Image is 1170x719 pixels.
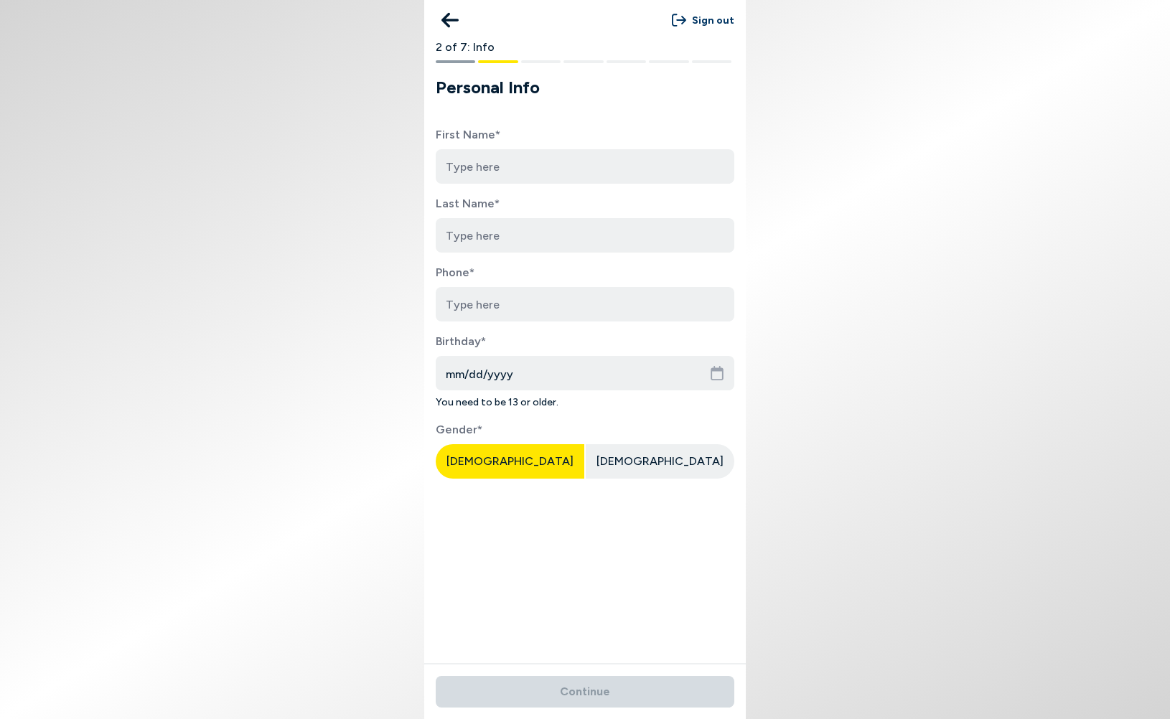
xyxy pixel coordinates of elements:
[436,75,746,100] h1: Personal Info
[672,7,734,34] button: Sign out
[424,40,746,55] div: 2 of 7: Info
[436,287,734,321] input: Type here
[436,218,734,253] input: Type here
[596,454,724,468] span: [DEMOGRAPHIC_DATA]
[436,126,734,144] label: First Name*
[436,264,734,281] label: Phone*
[436,356,734,390] input: mm/dd/yyyy
[436,676,734,708] button: Continue
[446,454,574,468] span: [DEMOGRAPHIC_DATA]
[436,421,734,438] label: Gender*
[436,395,734,410] span: You need to be 13 or older.
[436,333,734,350] label: Birthday*
[436,195,734,212] label: Last Name*
[436,149,734,184] input: Type here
